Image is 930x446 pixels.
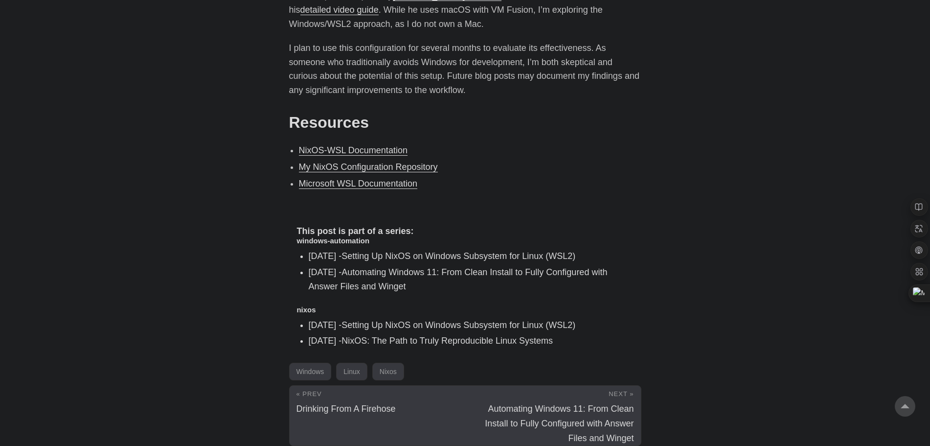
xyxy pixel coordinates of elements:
a: detailed video guide [300,5,379,15]
li: [DATE] - [309,334,634,348]
span: Next » [609,390,634,398]
a: Automating Windows 11: From Clean Install to Fully Configured with Answer Files and Winget [309,267,608,291]
a: Linux [336,363,367,380]
h4: This post is part of a series: [297,226,634,237]
li: [DATE] - [309,318,634,332]
a: NixOS: The Path to Truly Reproducible Linux Systems [341,336,553,346]
a: nixos [297,305,316,314]
a: « Prev Drinking From A Firehose [290,386,465,446]
a: My NixOS Configuration Repository [299,162,438,172]
a: Microsoft WSL Documentation [299,179,417,188]
span: Automating Windows 11: From Clean Install to Fully Configured with Answer Files and Winget [485,404,634,443]
a: Windows [289,363,332,380]
span: Drinking From A Firehose [296,404,396,414]
a: NixOS-WSL Documentation [299,145,408,155]
a: Nixos [372,363,404,380]
a: go to top [895,396,915,417]
p: I plan to use this configuration for several months to evaluate its effectiveness. As someone who... [289,41,641,97]
h2: Resources [289,113,641,132]
span: « Prev [296,390,322,398]
li: [DATE] - [309,265,634,294]
a: Setting Up NixOS on Windows Subsystem for Linux (WSL2) [341,251,575,261]
a: windows-automation [297,236,370,245]
a: Setting Up NixOS on Windows Subsystem for Linux (WSL2) [341,320,575,330]
a: Next » Automating Windows 11: From Clean Install to Fully Configured with Answer Files and Winget [465,386,641,446]
li: [DATE] - [309,249,634,263]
